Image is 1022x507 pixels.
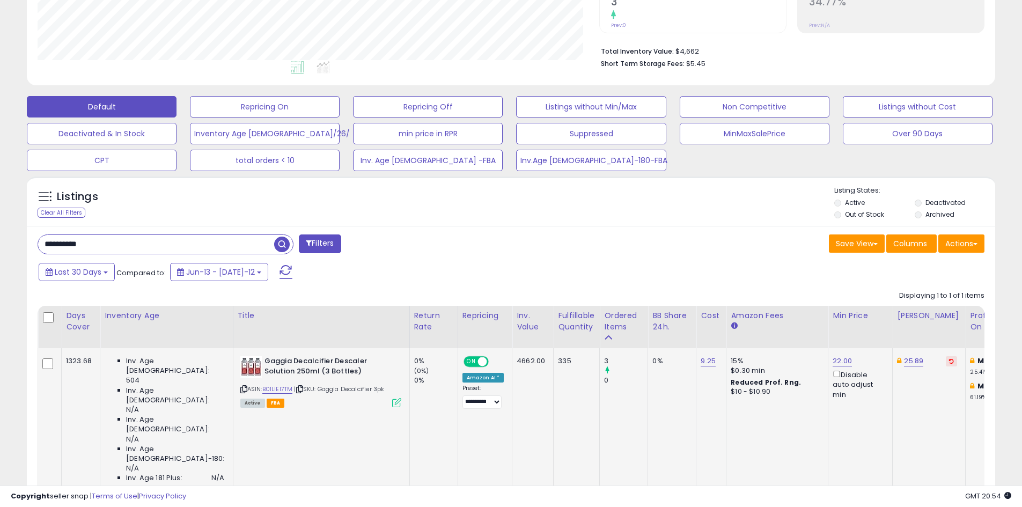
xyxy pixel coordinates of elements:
[170,263,268,281] button: Jun-13 - [DATE]-12
[977,381,996,391] b: Max:
[126,464,139,473] span: N/A
[680,96,829,117] button: Non Competitive
[39,263,115,281] button: Last 30 Days
[517,356,545,366] div: 4662.00
[925,210,954,219] label: Archived
[938,234,984,253] button: Actions
[893,238,927,249] span: Columns
[731,356,820,366] div: 15%
[238,310,405,321] div: Title
[965,491,1011,501] span: 2025-08-12 20:54 GMT
[353,150,503,171] button: Inv. Age [DEMOGRAPHIC_DATA] -FBA
[462,373,504,383] div: Amazon AI *
[294,385,384,393] span: | SKU: Gaggia Decalcifier 3pk
[465,357,478,366] span: ON
[66,356,92,366] div: 1323.68
[601,44,976,57] li: $4,662
[11,491,186,502] div: seller snap | |
[652,310,692,333] div: BB Share 24h.
[516,123,666,144] button: Suppressed
[731,310,824,321] div: Amazon Fees
[55,267,101,277] span: Last 30 Days
[126,415,224,434] span: Inv. Age [DEMOGRAPHIC_DATA]:
[38,208,85,218] div: Clear All Filters
[105,310,228,321] div: Inventory Age
[126,444,224,464] span: Inv. Age [DEMOGRAPHIC_DATA]-180:
[414,356,458,366] div: 0%
[299,234,341,253] button: Filters
[353,123,503,144] button: min price in RPR
[190,150,340,171] button: total orders < 10
[604,310,643,333] div: Ordered Items
[462,310,508,321] div: Repricing
[604,376,648,385] div: 0
[211,473,224,483] span: N/A
[517,310,549,333] div: Inv. value
[414,366,429,375] small: (0%)
[57,189,98,204] h5: Listings
[558,310,595,333] div: Fulfillable Quantity
[829,234,885,253] button: Save View
[264,356,395,379] b: Gaggia Decalcifier Descaler Solution 250ml (3 Bottles)
[462,385,504,409] div: Preset:
[139,491,186,501] a: Privacy Policy
[27,123,177,144] button: Deactivated & In Stock
[267,399,285,408] span: FBA
[262,385,293,394] a: B01LIEI7TM
[601,47,674,56] b: Total Inventory Value:
[601,59,685,68] b: Short Term Storage Fees:
[126,376,139,385] span: 504
[731,387,820,396] div: $10 - $10.90
[604,356,648,366] div: 3
[126,405,139,415] span: N/A
[516,150,666,171] button: Inv.Age [DEMOGRAPHIC_DATA]-180-FBA
[186,267,255,277] span: Jun-13 - [DATE]-12
[845,210,884,219] label: Out of Stock
[11,491,50,501] strong: Copyright
[27,96,177,117] button: Default
[116,268,166,278] span: Compared to:
[925,198,966,207] label: Deactivated
[558,356,591,366] div: 335
[190,123,340,144] button: Inventory Age [DEMOGRAPHIC_DATA]/26/
[190,96,340,117] button: Repricing On
[611,22,626,28] small: Prev: 0
[899,291,984,301] div: Displaying 1 to 1 of 1 items
[414,376,458,385] div: 0%
[240,399,265,408] span: All listings currently available for purchase on Amazon
[833,310,888,321] div: Min Price
[66,310,95,333] div: Days Cover
[414,310,453,333] div: Return Rate
[686,58,705,69] span: $5.45
[27,150,177,171] button: CPT
[680,123,829,144] button: MinMaxSalePrice
[833,356,852,366] a: 22.00
[845,198,865,207] label: Active
[834,186,995,196] p: Listing States:
[353,96,503,117] button: Repricing Off
[126,435,139,444] span: N/A
[897,310,961,321] div: [PERSON_NAME]
[126,356,224,376] span: Inv. Age [DEMOGRAPHIC_DATA]:
[731,321,737,331] small: Amazon Fees.
[701,356,716,366] a: 9.25
[701,310,722,321] div: Cost
[886,234,937,253] button: Columns
[516,96,666,117] button: Listings without Min/Max
[126,386,224,405] span: Inv. Age [DEMOGRAPHIC_DATA]:
[809,22,830,28] small: Prev: N/A
[977,356,994,366] b: Min:
[833,369,884,400] div: Disable auto adjust min
[731,366,820,376] div: $0.30 min
[240,356,401,406] div: ASIN:
[652,356,688,366] div: 0%
[904,356,923,366] a: 25.89
[731,378,801,387] b: Reduced Prof. Rng.
[92,491,137,501] a: Terms of Use
[240,356,262,378] img: 515weBtHxzL._SL40_.jpg
[487,357,504,366] span: OFF
[843,96,992,117] button: Listings without Cost
[126,473,182,483] span: Inv. Age 181 Plus:
[843,123,992,144] button: Over 90 Days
